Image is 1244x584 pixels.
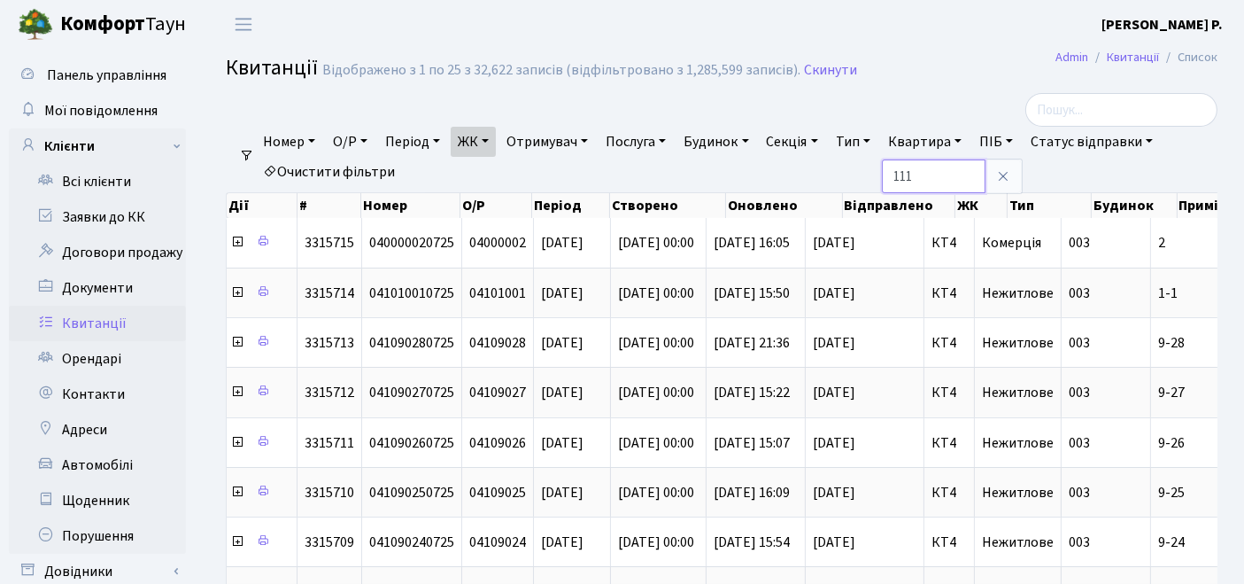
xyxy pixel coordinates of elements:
[227,193,297,218] th: Дії
[9,341,186,377] a: Орендарі
[1055,48,1088,66] a: Admin
[221,10,266,39] button: Переключити навігацію
[1107,48,1159,66] a: Квитанції
[618,333,694,353] span: [DATE] 00:00
[1069,383,1090,402] span: 003
[451,127,496,157] a: ЖК
[541,483,583,502] span: [DATE]
[931,535,967,549] span: КТ4
[599,127,673,157] a: Послуга
[499,127,595,157] a: Отримувач
[610,193,726,218] th: Створено
[1159,48,1217,67] li: Список
[9,518,186,554] a: Порушення
[9,306,186,341] a: Квитанції
[369,333,454,353] span: 041090280725
[369,383,454,402] span: 041090270725
[813,286,916,300] span: [DATE]
[60,10,145,38] b: Комфорт
[9,270,186,306] a: Документи
[226,52,318,83] span: Квитанції
[9,235,186,270] a: Договори продажу
[541,284,583,303] span: [DATE]
[541,233,583,253] span: [DATE]
[1101,14,1223,35] a: [PERSON_NAME] Р.
[618,383,694,402] span: [DATE] 00:00
[60,10,186,40] span: Таун
[541,533,583,552] span: [DATE]
[369,483,454,502] span: 041090250725
[297,193,361,218] th: #
[9,483,186,518] a: Щоденник
[47,66,166,85] span: Панель управління
[982,333,1054,353] span: Нежитлове
[256,157,402,187] a: Очистити фільтри
[714,333,790,353] span: [DATE] 21:36
[955,193,1008,218] th: ЖК
[305,284,354,303] span: 3315714
[931,486,967,500] span: КТ4
[1024,127,1160,157] a: Статус відправки
[618,433,694,453] span: [DATE] 00:00
[1069,233,1090,253] span: 003
[378,127,447,157] a: Період
[469,284,526,303] span: 04101001
[813,436,916,450] span: [DATE]
[676,127,755,157] a: Будинок
[541,383,583,402] span: [DATE]
[813,385,916,400] span: [DATE]
[256,127,322,157] a: Номер
[972,127,1020,157] a: ПІБ
[982,433,1054,453] span: Нежитлове
[1025,93,1217,127] input: Пошук...
[982,533,1054,552] span: Нежитлове
[9,448,186,483] a: Автомобілі
[9,377,186,412] a: Контакти
[829,127,877,157] a: Тип
[469,233,526,253] span: 04000002
[44,101,158,121] span: Мої повідомлення
[714,433,790,453] span: [DATE] 15:07
[1069,533,1090,552] span: 003
[760,127,825,157] a: Секція
[9,93,186,128] a: Мої повідомлення
[1101,15,1223,35] b: [PERSON_NAME] Р.
[369,533,454,552] span: 041090240725
[369,284,454,303] span: 041010010725
[305,333,354,353] span: 3315713
[618,483,694,502] span: [DATE] 00:00
[1008,193,1092,218] th: Тип
[322,62,800,79] div: Відображено з 1 по 25 з 32,622 записів (відфільтровано з 1,285,599 записів).
[469,383,526,402] span: 04109027
[618,533,694,552] span: [DATE] 00:00
[541,333,583,353] span: [DATE]
[305,233,354,253] span: 3315715
[931,286,967,300] span: КТ4
[9,164,186,199] a: Всі клієнти
[1092,193,1177,218] th: Будинок
[305,383,354,402] span: 3315712
[541,433,583,453] span: [DATE]
[9,412,186,448] a: Адреси
[18,7,53,43] img: logo.png
[369,433,454,453] span: 041090260725
[714,533,790,552] span: [DATE] 15:54
[9,58,186,93] a: Панель управління
[1069,333,1090,353] span: 003
[469,483,526,502] span: 04109025
[532,193,610,218] th: Період
[804,62,857,79] a: Скинути
[618,233,694,253] span: [DATE] 00:00
[813,236,916,250] span: [DATE]
[361,193,460,218] th: Номер
[469,433,526,453] span: 04109026
[460,193,531,218] th: О/Р
[813,336,916,350] span: [DATE]
[726,193,842,218] th: Оновлено
[931,336,967,350] span: КТ4
[618,284,694,303] span: [DATE] 00:00
[714,233,790,253] span: [DATE] 16:05
[305,483,354,502] span: 3315710
[1069,433,1090,453] span: 003
[469,533,526,552] span: 04109024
